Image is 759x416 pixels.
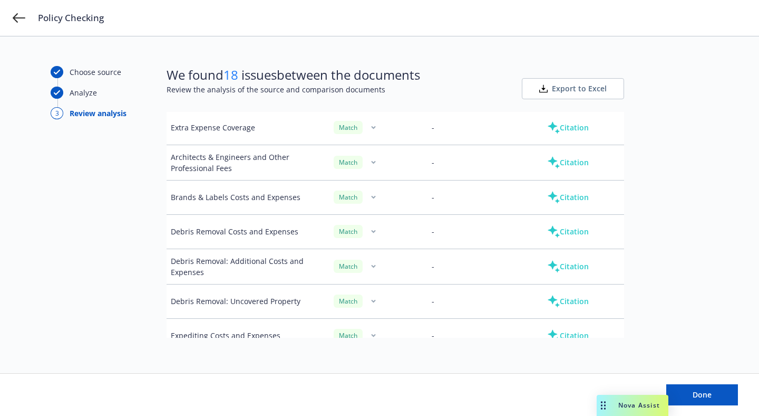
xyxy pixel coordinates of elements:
button: Citation [530,152,606,173]
td: - [427,249,526,284]
div: Match [334,260,363,273]
td: - [427,284,526,318]
button: Export to Excel [522,78,624,99]
td: Debris Removal: Uncovered Property [167,284,329,318]
button: Done [666,384,738,405]
span: Nova Assist [618,401,660,410]
td: - [427,110,526,145]
span: Done [693,390,712,400]
div: Match [334,191,363,204]
td: - [427,214,526,249]
div: Match [334,329,363,342]
td: Extra Expense Coverage [167,110,329,145]
button: Nova Assist [597,395,668,416]
td: - [427,318,526,353]
div: Match [334,121,363,134]
span: 18 [223,66,238,83]
td: - [427,180,526,214]
div: Choose source [70,67,121,78]
td: Architects & Engineers and Other Professional Fees [167,145,329,180]
span: We found issues between the documents [167,66,420,84]
button: Citation [530,325,606,346]
button: Citation [530,221,606,242]
td: - [427,145,526,180]
span: Policy Checking [38,12,104,24]
span: Export to Excel [552,83,607,94]
button: Citation [530,187,606,208]
td: Brands & Labels Costs and Expenses [167,180,329,214]
button: Citation [530,291,606,312]
span: Review the analysis of the source and comparison documents [167,84,420,95]
div: 3 [51,107,63,119]
div: Match [334,225,363,238]
button: Citation [530,117,606,138]
div: Match [334,156,363,169]
div: Review analysis [70,108,126,119]
button: Citation [530,256,606,277]
td: Expediting Costs and Expenses [167,318,329,353]
div: Drag to move [597,395,610,416]
td: Debris Removal: Additional Costs and Expenses [167,249,329,284]
div: Match [334,295,363,308]
div: Analyze [70,87,97,98]
td: Debris Removal Costs and Expenses [167,214,329,249]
